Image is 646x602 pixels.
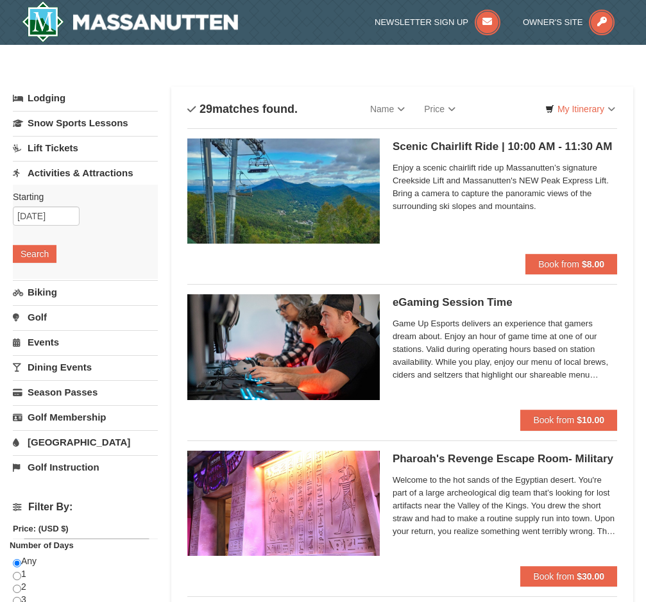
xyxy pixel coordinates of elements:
span: Book from [538,259,579,269]
span: Game Up Esports delivers an experience that gamers dream about. Enjoy an hour of game time at one... [393,317,617,381]
a: Price [414,96,465,122]
button: Book from $8.00 [525,254,617,274]
a: Snow Sports Lessons [13,111,158,135]
img: 6619913-410-20a124c9.jpg [187,451,380,556]
a: Lift Tickets [13,136,158,160]
a: Events [13,330,158,354]
span: Book from [533,415,574,425]
span: Newsletter Sign Up [375,17,468,27]
img: 24896431-1-a2e2611b.jpg [187,138,380,244]
button: Book from $30.00 [520,566,617,587]
strong: $30.00 [577,571,604,581]
a: Golf [13,305,158,329]
a: Biking [13,280,158,304]
strong: Number of Days [10,540,74,550]
a: Name [361,96,414,122]
button: Book from $10.00 [520,410,617,430]
label: Starting [13,190,148,203]
a: Golf Instruction [13,455,158,479]
a: Dining Events [13,355,158,379]
img: Massanutten Resort Logo [22,1,239,42]
h5: Pharoah's Revenge Escape Room- Military [393,453,617,465]
a: Activities & Attractions [13,161,158,185]
img: 19664770-34-0b975b5b.jpg [187,294,380,399]
a: My Itinerary [537,99,624,119]
h5: eGaming Session Time [393,296,617,309]
h4: matches found. [187,103,298,115]
a: Owner's Site [523,17,615,27]
h4: Filter By: [13,501,158,513]
span: Book from [533,571,574,581]
a: Lodging [13,87,158,110]
span: Enjoy a scenic chairlift ride up Massanutten’s signature Creekside Lift and Massanutten's NEW Pea... [393,162,617,213]
h5: Scenic Chairlift Ride | 10:00 AM - 11:30 AM [393,140,617,153]
strong: $8.00 [582,259,604,269]
span: 29 [200,103,212,115]
strong: $10.00 [577,415,604,425]
a: Massanutten Resort [22,1,239,42]
a: Season Passes [13,380,158,404]
span: Welcome to the hot sands of the Egyptian desert. You're part of a large archeological dig team th... [393,474,617,538]
a: Newsletter Sign Up [375,17,500,27]
a: [GEOGRAPHIC_DATA] [13,430,158,454]
strong: Price: (USD $) [13,524,69,533]
span: Owner's Site [523,17,583,27]
button: Search [13,245,56,263]
a: Golf Membership [13,405,158,429]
